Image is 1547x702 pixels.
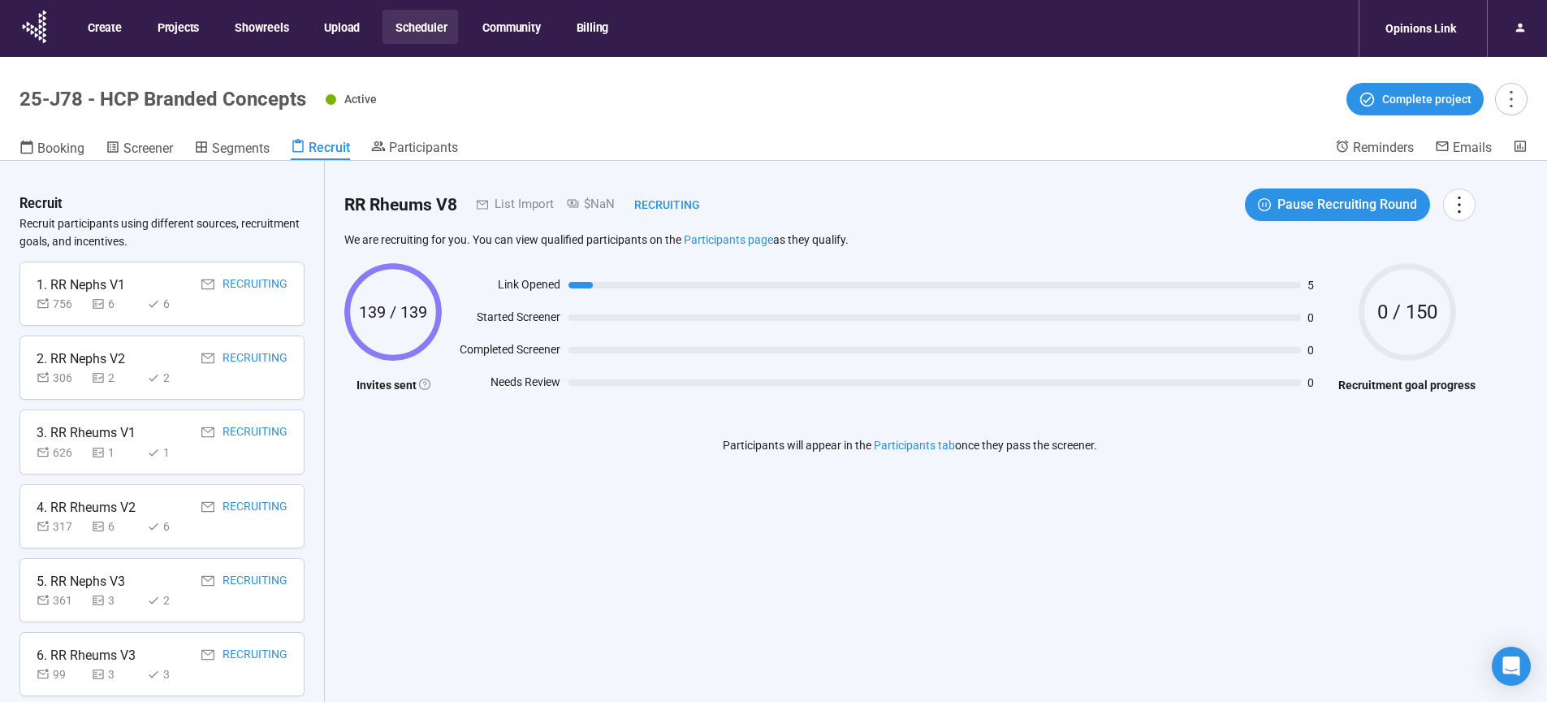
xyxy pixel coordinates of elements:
div: 3 [92,665,140,683]
div: Recruiting [223,571,287,591]
div: 6 [147,295,196,313]
div: 5. RR Nephs V3 [37,571,125,591]
div: 6 [147,518,196,535]
button: Billing [564,10,620,44]
div: 2. RR Nephs V2 [37,349,125,369]
a: Recruit [291,139,350,160]
div: Recruiting [223,349,287,369]
p: Participants will appear in the once they pass the screener. [723,436,1097,454]
h3: Recruit [19,193,63,214]
div: 2 [92,369,140,387]
span: mail [201,648,214,661]
div: Recruiting [223,275,287,295]
div: 306 [37,369,85,387]
div: 3. RR Rheums V1 [37,422,136,443]
div: Recruiting [615,196,700,214]
div: 361 [37,591,85,609]
span: 0 / 150 [1359,302,1456,322]
span: Pause Recruiting Round [1277,194,1417,214]
h1: 25-J78 - HCP Branded Concepts [19,88,306,110]
span: Active [344,93,377,106]
div: 6 [92,295,140,313]
span: Participants [389,140,458,155]
span: more [1448,193,1470,215]
span: pause-circle [1258,198,1271,211]
span: Emails [1453,140,1492,155]
p: We are recruiting for you. You can view qualified participants on the as they qualify. [344,232,1476,247]
a: Participants page [684,233,773,246]
a: Booking [19,139,84,160]
div: 99 [37,665,85,683]
span: 0 [1307,312,1330,323]
span: Reminders [1353,140,1414,155]
span: 5 [1307,279,1330,291]
a: Emails [1435,139,1492,158]
div: Open Intercom Messenger [1492,647,1531,686]
div: 6. RR Rheums V3 [37,645,136,665]
div: List Import [488,195,554,214]
a: Segments [194,139,270,160]
span: Segments [212,141,270,156]
h4: Invites sent [344,376,442,394]
p: Recruit participants using different sources, recruitment goals, and incentives. [19,214,305,250]
span: 0 [1307,344,1330,356]
div: Recruiting [223,422,287,443]
span: Booking [37,141,84,156]
div: 317 [37,518,85,535]
button: Showreels [222,10,300,44]
div: $NaN [554,195,615,214]
a: Screener [106,139,173,160]
button: Complete project [1346,83,1484,115]
div: 6 [92,518,140,535]
div: Completed Screener [450,340,560,365]
div: Opinions Link [1376,13,1466,44]
button: pause-circlePause Recruiting Round [1245,188,1430,221]
button: more [1443,188,1476,221]
span: more [1500,88,1522,110]
span: mail [201,426,214,439]
div: Started Screener [450,308,560,332]
span: Screener [123,141,173,156]
span: mail [201,500,214,513]
span: mail [457,199,488,210]
span: question-circle [419,379,430,390]
div: 626 [37,444,85,461]
div: 2 [147,591,196,609]
button: Upload [311,10,371,44]
div: 3 [92,591,140,609]
span: mail [201,278,214,291]
h4: Recruitment goal progress [1338,376,1476,394]
button: Projects [145,10,210,44]
a: Reminders [1335,139,1414,158]
span: 139 / 139 [344,304,442,320]
button: more [1495,83,1528,115]
span: Complete project [1382,90,1471,108]
div: 1 [147,444,196,461]
span: mail [201,574,214,587]
button: Scheduler [382,10,458,44]
span: 0 [1307,377,1330,388]
a: Participants [371,139,458,158]
div: 2 [147,369,196,387]
div: 4. RR Rheums V2 [37,497,136,518]
button: Create [75,10,133,44]
div: 1. RR Nephs V1 [37,275,125,295]
div: Recruiting [223,497,287,518]
h2: RR Rheums V8 [344,192,457,219]
div: 1 [92,444,140,461]
div: Link Opened [450,275,560,300]
div: 3 [147,665,196,683]
span: mail [201,352,214,365]
div: Recruiting [223,645,287,665]
button: Community [469,10,551,44]
span: Recruit [309,140,350,155]
div: Needs Review [450,373,560,397]
div: 756 [37,295,85,313]
a: Participants tab [874,439,955,452]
